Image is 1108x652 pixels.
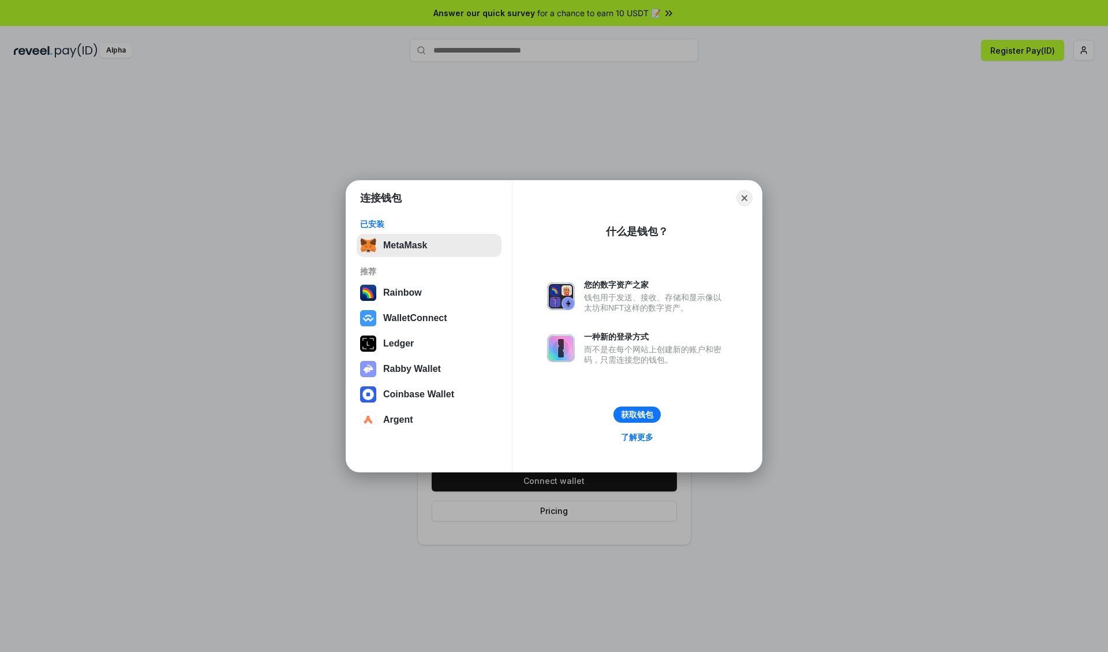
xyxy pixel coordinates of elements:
[357,332,501,355] button: Ledger
[357,281,501,304] button: Rainbow
[360,191,402,205] h1: 连接钱包
[614,430,660,445] a: 了解更多
[621,409,653,420] div: 获取钱包
[584,331,727,342] div: 一种新的登录方式
[360,266,498,277] div: 推荐
[357,307,501,330] button: WalletConnect
[383,240,427,251] div: MetaMask
[584,292,727,313] div: 钱包用于发送、接收、存储和显示像以太坊和NFT这样的数字资产。
[360,386,376,403] img: svg+xml,%3Csvg%20width%3D%2228%22%20height%3D%2228%22%20viewBox%3D%220%200%2028%2028%22%20fill%3D...
[621,432,653,442] div: 了解更多
[360,361,376,377] img: svg+xml,%3Csvg%20xmlns%3D%22http%3A%2F%2Fwww.w3.org%2F2000%2Fsvg%22%20fill%3D%22none%22%20viewBox...
[584,280,727,290] div: 您的数字资产之家
[383,415,413,425] div: Argent
[357,234,501,257] button: MetaMask
[357,383,501,406] button: Coinbase Wallet
[383,288,422,298] div: Rainbow
[357,408,501,431] button: Argent
[613,407,661,423] button: 获取钱包
[547,334,575,362] img: svg+xml,%3Csvg%20xmlns%3D%22http%3A%2F%2Fwww.w3.org%2F2000%2Fsvg%22%20fill%3D%22none%22%20viewBox...
[360,412,376,428] img: svg+xml,%3Csvg%20width%3D%2228%22%20height%3D%2228%22%20viewBox%3D%220%200%2028%2028%22%20fill%3D...
[383,389,454,400] div: Coinbase Wallet
[360,336,376,352] img: svg+xml,%3Csvg%20xmlns%3D%22http%3A%2F%2Fwww.w3.org%2F2000%2Fsvg%22%20width%3D%2228%22%20height%3...
[360,237,376,254] img: svg+xml,%3Csvg%20fill%3D%22none%22%20height%3D%2233%22%20viewBox%3D%220%200%2035%2033%22%20width%...
[360,219,498,229] div: 已安装
[584,344,727,365] div: 而不是在每个网站上创建新的账户和密码，只需连接您的钱包。
[736,190,753,206] button: Close
[383,364,441,374] div: Rabby Wallet
[606,225,668,239] div: 什么是钱包？
[357,357,501,381] button: Rabby Wallet
[383,313,447,323] div: WalletConnect
[360,285,376,301] img: svg+xml,%3Csvg%20width%3D%22120%22%20height%3D%22120%22%20viewBox%3D%220%200%20120%20120%22%20fil...
[360,310,376,326] img: svg+xml,%3Csvg%20width%3D%2228%22%20height%3D%2228%22%20viewBox%3D%220%200%2028%2028%22%20fill%3D...
[547,282,575,310] img: svg+xml,%3Csvg%20xmlns%3D%22http%3A%2F%2Fwww.w3.org%2F2000%2Fsvg%22%20fill%3D%22none%22%20viewBox...
[383,338,414,349] div: Ledger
